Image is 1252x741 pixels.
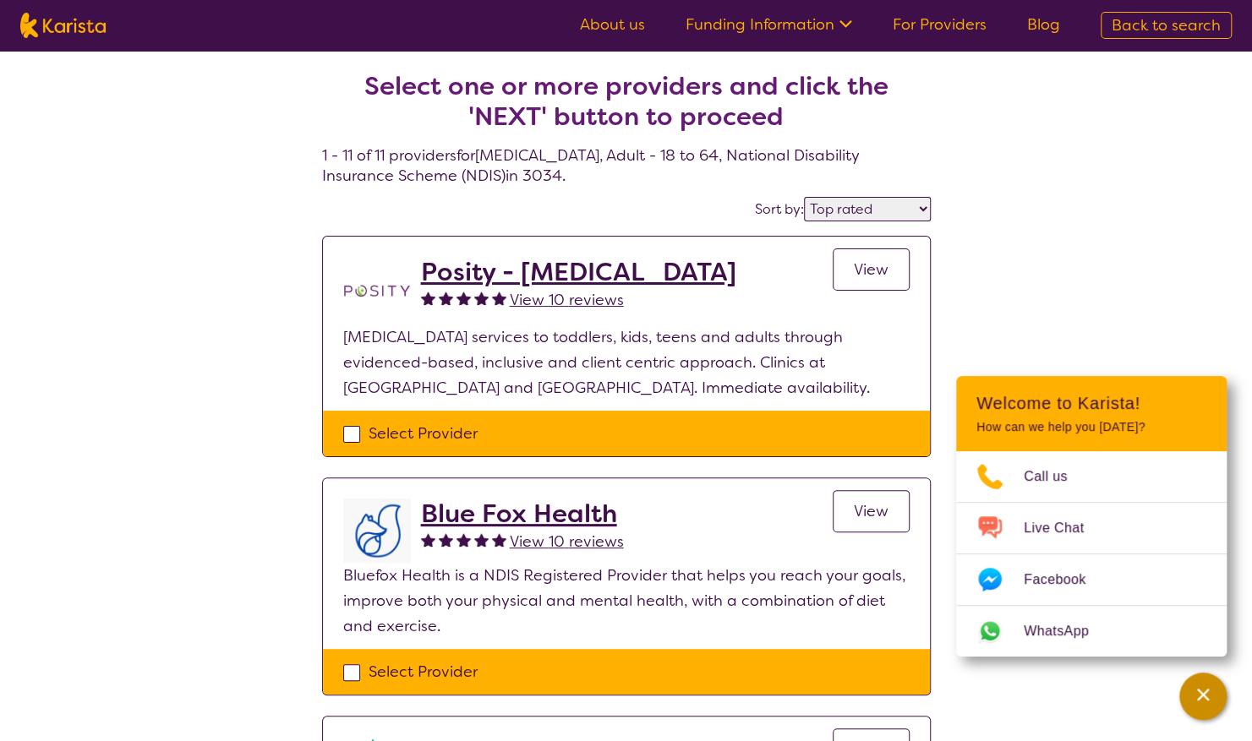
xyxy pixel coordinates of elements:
[1101,12,1232,39] a: Back to search
[833,490,910,532] a: View
[1179,673,1227,720] button: Channel Menu
[755,200,804,218] label: Sort by:
[474,291,489,305] img: fullstar
[510,529,624,554] a: View 10 reviews
[893,14,987,35] a: For Providers
[854,259,888,280] span: View
[510,290,624,310] span: View 10 reviews
[1112,15,1221,35] span: Back to search
[322,30,931,186] h4: 1 - 11 of 11 providers for [MEDICAL_DATA] , Adult - 18 to 64 , National Disability Insurance Sche...
[342,71,910,132] h2: Select one or more providers and click the 'NEXT' button to proceed
[510,287,624,313] a: View 10 reviews
[956,376,1227,657] div: Channel Menu
[1024,515,1104,541] span: Live Chat
[343,499,411,563] img: lyehhyr6avbivpacwqcf.png
[20,13,106,38] img: Karista logo
[1024,618,1109,644] span: WhatsApp
[343,563,910,639] p: Bluefox Health is a NDIS Registered Provider that helps you reach your goals, improve both your p...
[854,501,888,521] span: View
[1024,567,1106,592] span: Facebook
[510,531,624,552] span: View 10 reviews
[343,324,910,400] p: [MEDICAL_DATA] services to toddlers, kids, teens and adults through evidenced-based, inclusive an...
[421,532,435,547] img: fullstar
[421,291,435,305] img: fullstar
[492,532,506,547] img: fullstar
[439,291,453,305] img: fullstar
[457,291,471,305] img: fullstar
[474,532,489,547] img: fullstar
[1027,14,1060,35] a: Blog
[956,606,1227,657] a: Web link opens in a new tab.
[439,532,453,547] img: fullstar
[833,248,910,291] a: View
[421,499,624,529] a: Blue Fox Health
[343,257,411,324] img: t1bslo80pcylnzwjhndq.png
[976,393,1206,413] h2: Welcome to Karista!
[976,420,1206,434] p: How can we help you [DATE]?
[492,291,506,305] img: fullstar
[421,257,736,287] a: Posity - [MEDICAL_DATA]
[1024,464,1088,489] span: Call us
[686,14,852,35] a: Funding Information
[457,532,471,547] img: fullstar
[956,451,1227,657] ul: Choose channel
[580,14,645,35] a: About us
